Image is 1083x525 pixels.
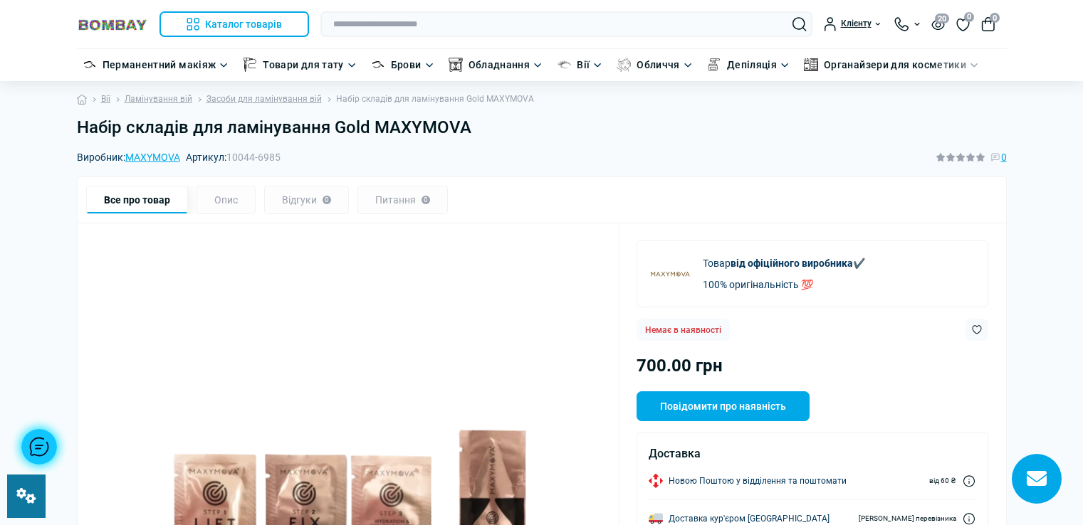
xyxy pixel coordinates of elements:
[103,57,216,73] a: Перманентний макіяж
[125,152,180,163] a: MAXYMOVA
[649,445,976,463] div: Доставка
[707,58,721,72] img: Депіляція
[981,17,995,31] button: 0
[964,12,974,22] span: 0
[824,57,966,73] a: Органайзери для косметики
[263,57,343,73] a: Товари для тату
[577,57,590,73] a: Вії
[77,81,1007,117] nav: breadcrumb
[990,13,1000,23] span: 0
[859,513,956,524] span: [PERSON_NAME] перевізника
[669,474,847,488] span: Новою Поштою у відділення та поштомати
[929,475,956,487] span: від 60 ₴
[703,277,865,292] p: 100% оригінальність 💯
[371,58,385,72] img: Брови
[792,17,807,31] button: Search
[649,474,663,488] img: Новою Поштою у відділення та поштомати
[77,18,148,31] img: BOMBAY
[703,255,865,271] p: Товар ✔️
[206,92,322,106] a: Засоби для ламінування вій
[449,58,463,72] img: Обладнання
[159,11,310,37] button: Каталог товарів
[617,58,631,72] img: Обличчя
[637,356,723,376] span: 700.00 грн
[125,92,192,106] a: Ламінування вій
[264,186,349,214] div: Відгуки
[77,117,1007,138] h1: Набір складів для ламінування Gold MAXYMOVA
[557,58,571,72] img: Вії
[83,58,97,72] img: Перманентний макіяж
[101,92,110,106] a: Вії
[391,57,422,73] a: Брови
[322,92,534,106] li: Набір складів для ламінування Gold MAXYMOVA
[197,186,256,214] div: Опис
[226,152,281,163] span: 10044-6985
[731,258,853,269] b: від офіційного виробника
[931,18,945,30] button: 20
[727,57,777,73] a: Депіляція
[649,253,691,295] img: MAXYMOVA
[962,474,976,488] a: Dilivery link
[357,186,448,214] div: Питання
[637,391,810,421] button: Повідомити про наявність
[804,58,818,72] img: Органайзери для косметики
[469,57,530,73] a: Обладнання
[637,57,680,73] a: Обличчя
[186,152,281,162] span: Артикул:
[935,14,949,23] span: 20
[243,58,257,72] img: Товари для тату
[77,152,180,162] span: Виробник:
[86,186,188,214] div: Все про товар
[637,319,730,341] div: Немає в наявності
[1001,149,1007,165] span: 0
[956,16,970,32] a: 0
[966,319,988,341] button: Wishlist button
